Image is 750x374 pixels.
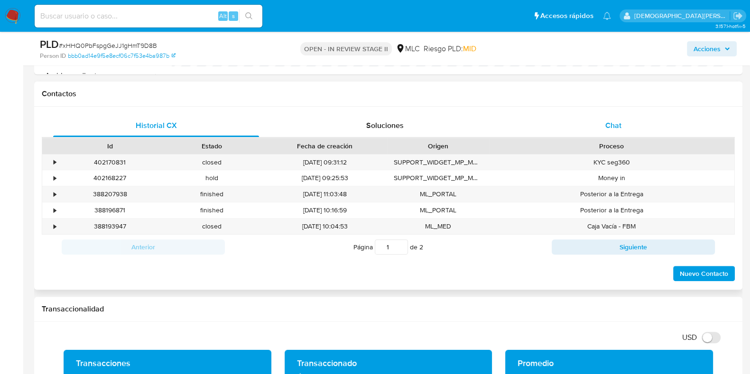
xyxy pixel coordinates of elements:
div: Estado [167,141,256,151]
div: 402170831 [59,155,161,170]
div: Posterior a la Entrega [489,186,734,202]
div: finished [161,186,263,202]
div: ML_PORTAL [387,186,489,202]
button: Anterior [62,239,225,255]
span: s [232,11,235,20]
div: [DATE] 10:16:59 [263,202,387,218]
div: ML_PORTAL [387,202,489,218]
input: Buscar usuario o caso... [35,10,262,22]
div: • [54,206,56,215]
span: MID [463,43,476,54]
div: SUPPORT_WIDGET_MP_MOBILE [387,170,489,186]
div: [DATE] 09:31:12 [263,155,387,170]
div: Fecha de creación [269,141,380,151]
div: • [54,222,56,231]
span: 2 [419,242,423,252]
span: 3.157.1-hotfix-5 [715,22,745,30]
b: PLD [40,36,59,52]
p: cristian.porley@mercadolibre.com [634,11,730,20]
div: Origen [394,141,482,151]
div: Caja Vacía - FBM [489,219,734,234]
b: Person ID [40,52,66,60]
span: Chat [605,120,621,131]
span: Nuevo Contacto [680,267,728,280]
div: Id [65,141,154,151]
span: Historial CX [136,120,177,131]
div: closed [161,219,263,234]
div: Money in [489,170,734,186]
a: Salir [733,11,743,21]
p: OPEN - IN REVIEW STAGE II [300,42,392,55]
h1: Transaccionalidad [42,304,735,314]
span: # xHHQ0PbFspgGeJJ1gHmT9D8B [59,41,157,50]
h1: Contactos [42,89,735,99]
span: Soluciones [366,120,404,131]
a: bbb0ad14e9f5e8ecf06c7f53e4ba987b [68,52,176,60]
button: Siguiente [552,239,715,255]
div: 388193947 [59,219,161,234]
div: [DATE] 09:25:53 [263,170,387,186]
div: finished [161,202,263,218]
div: • [54,190,56,199]
button: Acciones [687,41,737,56]
button: Nuevo Contacto [673,266,735,281]
div: • [54,173,56,182]
span: Página de [353,239,423,255]
span: Acciones [694,41,721,56]
div: closed [161,155,263,170]
div: Proceso [496,141,728,151]
div: KYC seg360 [489,155,734,170]
span: Accesos rápidos [540,11,593,21]
span: Alt [219,11,227,20]
div: SUPPORT_WIDGET_MP_MOBILE [387,155,489,170]
div: 402168227 [59,170,161,186]
div: hold [161,170,263,186]
div: • [54,158,56,167]
button: search-icon [239,9,259,23]
div: Posterior a la Entrega [489,202,734,218]
div: 388207938 [59,186,161,202]
a: Notificaciones [603,12,611,20]
div: 388196871 [59,202,161,218]
div: [DATE] 10:04:53 [263,219,387,234]
span: Riesgo PLD: [424,44,476,54]
div: ML_MED [387,219,489,234]
div: MLC [396,44,420,54]
div: [DATE] 11:03:48 [263,186,387,202]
